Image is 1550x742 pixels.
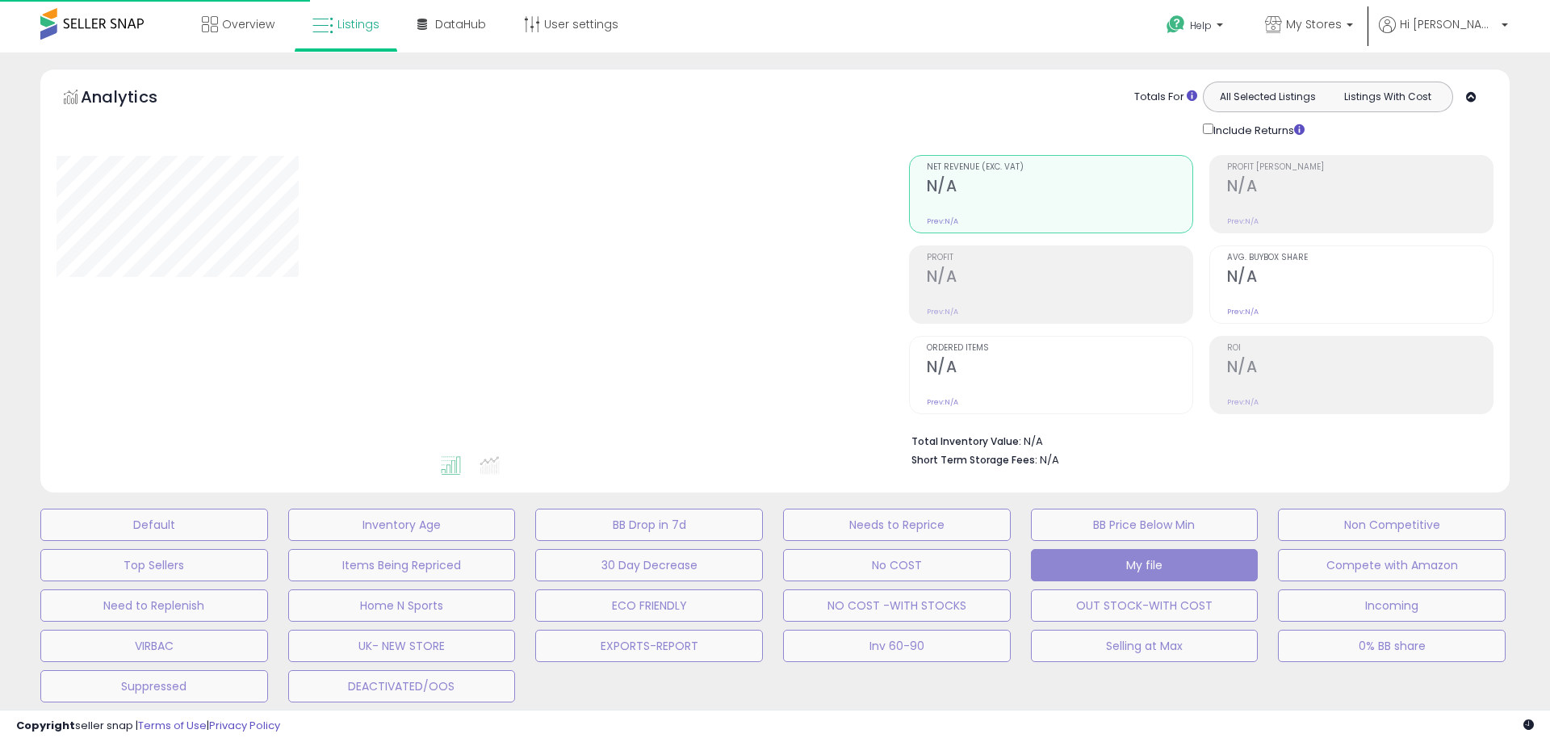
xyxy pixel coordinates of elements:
[1227,344,1493,353] span: ROI
[1278,589,1506,622] button: Incoming
[81,86,189,112] h5: Analytics
[927,307,958,317] small: Prev: N/A
[16,719,280,734] div: seller snap | |
[911,434,1021,448] b: Total Inventory Value:
[927,177,1192,199] h2: N/A
[1154,2,1239,52] a: Help
[16,718,75,733] strong: Copyright
[40,589,268,622] button: Need to Replenish
[535,589,763,622] button: ECO FRIENDLY
[435,16,486,32] span: DataHub
[1191,120,1324,139] div: Include Returns
[927,163,1192,172] span: Net Revenue (Exc. VAT)
[927,216,958,226] small: Prev: N/A
[927,267,1192,289] h2: N/A
[40,630,268,662] button: VIRBAC
[1227,267,1493,289] h2: N/A
[1278,630,1506,662] button: 0% BB share
[1278,509,1506,541] button: Non Competitive
[1278,549,1506,581] button: Compete with Amazon
[535,630,763,662] button: EXPORTS-REPORT
[1190,19,1212,32] span: Help
[40,509,268,541] button: Default
[535,509,763,541] button: BB Drop in 7d
[783,589,1011,622] button: NO COST -WITH STOCKS
[1134,90,1197,105] div: Totals For
[288,630,516,662] button: UK- NEW STORE
[1227,177,1493,199] h2: N/A
[911,453,1037,467] b: Short Term Storage Fees:
[911,430,1481,450] li: N/A
[1031,589,1259,622] button: OUT STOCK-WITH COST
[1208,86,1328,107] button: All Selected Listings
[1286,16,1342,32] span: My Stores
[1031,549,1259,581] button: My file
[783,630,1011,662] button: Inv 60-90
[1227,358,1493,379] h2: N/A
[1227,216,1259,226] small: Prev: N/A
[222,16,274,32] span: Overview
[783,509,1011,541] button: Needs to Reprice
[1031,509,1259,541] button: BB Price Below Min
[1379,16,1508,52] a: Hi [PERSON_NAME]
[1327,86,1447,107] button: Listings With Cost
[927,344,1192,353] span: Ordered Items
[1166,15,1186,35] i: Get Help
[783,549,1011,581] button: No COST
[535,549,763,581] button: 30 Day Decrease
[1227,163,1493,172] span: Profit [PERSON_NAME]
[927,358,1192,379] h2: N/A
[288,670,516,702] button: DEACTIVATED/OOS
[927,254,1192,262] span: Profit
[1227,254,1493,262] span: Avg. Buybox Share
[1227,397,1259,407] small: Prev: N/A
[1227,307,1259,317] small: Prev: N/A
[1040,452,1059,467] span: N/A
[1031,630,1259,662] button: Selling at Max
[288,589,516,622] button: Home N Sports
[1400,16,1497,32] span: Hi [PERSON_NAME]
[40,670,268,702] button: Suppressed
[927,397,958,407] small: Prev: N/A
[288,549,516,581] button: Items Being Repriced
[288,509,516,541] button: Inventory Age
[40,549,268,581] button: Top Sellers
[337,16,379,32] span: Listings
